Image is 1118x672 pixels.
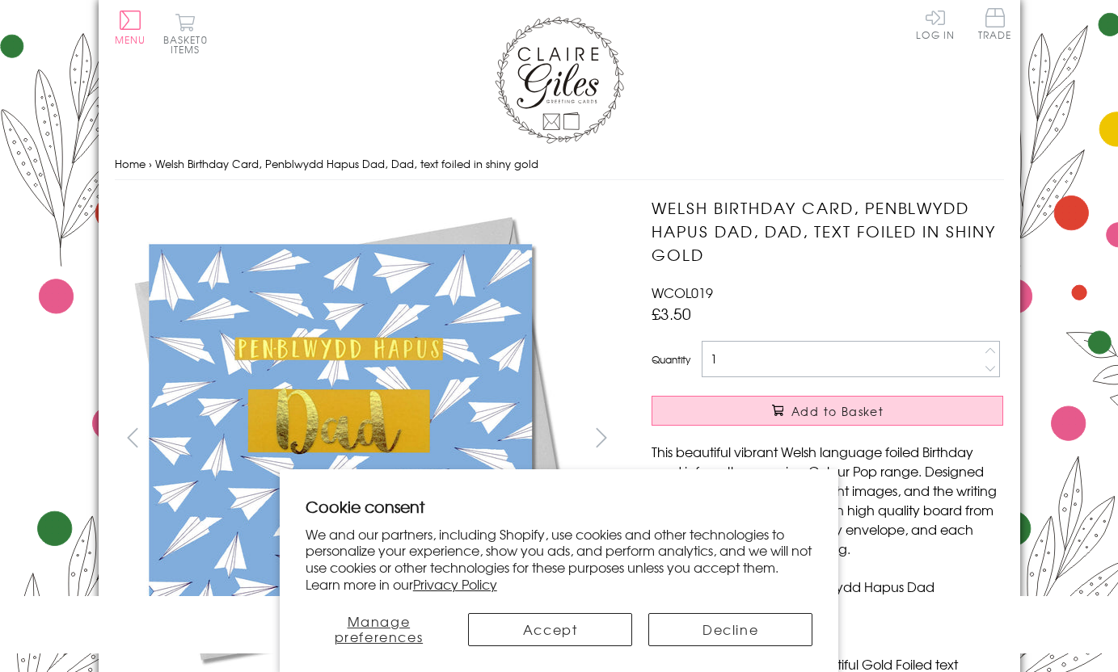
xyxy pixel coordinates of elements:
a: Home [115,156,146,171]
span: Trade [978,8,1012,40]
nav: breadcrumbs [115,148,1004,181]
span: Welsh Birthday Card, Penblwydd Hapus Dad, Dad, text foiled in shiny gold [155,156,538,171]
button: prev [115,419,151,456]
button: Decline [648,613,812,646]
button: Accept [468,613,632,646]
button: Menu [115,10,146,44]
span: Menu [115,32,146,47]
a: Log In [916,8,955,40]
button: next [583,419,619,456]
span: Add to Basket [791,403,884,419]
a: Privacy Policy [413,574,497,594]
button: Add to Basket [652,396,1003,426]
h1: Welsh Birthday Card, Penblwydd Hapus Dad, Dad, text foiled in shiny gold [652,196,1003,266]
span: £3.50 [652,302,691,325]
span: WCOL019 [652,283,713,302]
span: › [149,156,152,171]
span: Manage preferences [335,611,424,646]
p: This beautiful vibrant Welsh language foiled Birthday card is from the amazing Colour Pop range. ... [652,442,1003,558]
img: Claire Giles Greetings Cards [495,16,624,144]
button: Basket0 items [163,13,208,54]
h2: Cookie consent [306,495,813,518]
a: Trade [978,8,1012,43]
button: Manage preferences [306,613,452,646]
label: Quantity [652,352,690,367]
p: We and our partners, including Shopify, use cookies and other technologies to personalize your ex... [306,526,813,593]
span: 0 items [171,32,208,57]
